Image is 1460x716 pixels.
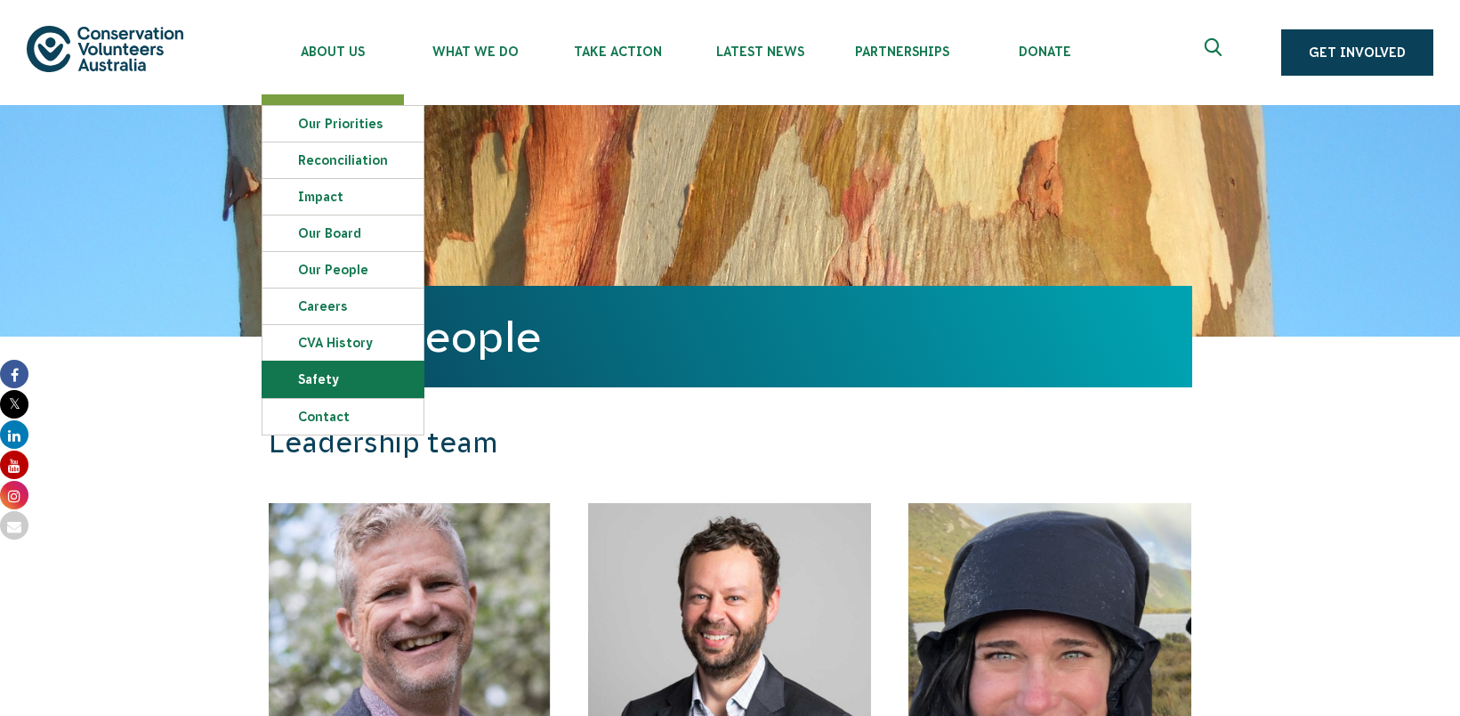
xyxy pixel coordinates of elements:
[262,45,404,59] span: About Us
[262,142,423,178] a: Reconciliation
[262,399,423,435] a: Contact
[269,426,952,460] h3: Leadership team
[1194,31,1237,74] button: Expand search box Close search box
[831,45,973,59] span: Partnerships
[689,45,831,59] span: Latest News
[262,252,423,288] a: Our People
[546,45,689,59] span: Take Action
[27,26,183,71] img: logo.svg
[308,313,1153,361] h1: Our People
[262,106,423,142] a: Our Priorities
[262,216,423,251] a: Our Board
[262,179,423,215] a: Impact
[1281,29,1433,76] a: Get Involved
[404,45,546,59] span: What We Do
[262,325,423,361] a: CVA history
[1205,38,1227,67] span: Expand search box
[262,362,423,397] a: Safety
[262,289,423,324] a: Careers
[973,45,1116,59] span: Donate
